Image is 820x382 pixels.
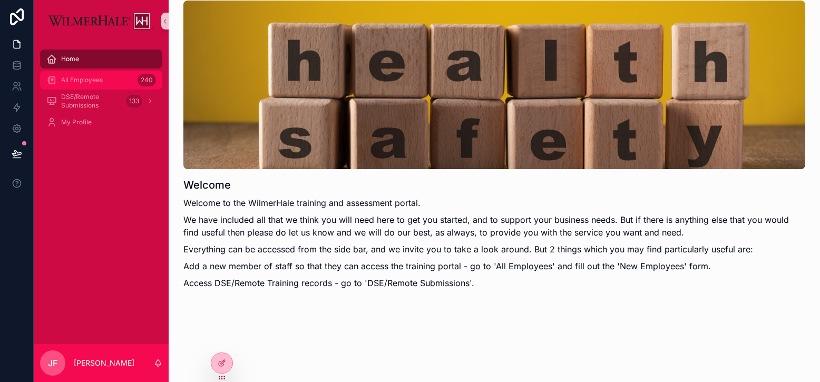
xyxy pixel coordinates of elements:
div: scrollable content [34,42,169,145]
img: App logo [48,13,154,30]
p: We have included all that we think you will need here to get you started, and to support your bus... [183,213,805,239]
span: My Profile [61,118,92,126]
span: JF [48,357,57,369]
h1: Welcome [183,178,805,192]
a: All Employees240 [40,71,162,90]
a: Home [40,50,162,68]
p: Access DSE/Remote Training records - go to 'DSE/Remote Submissions'. [183,277,805,289]
p: Welcome to the WilmerHale training and assessment portal. [183,197,805,209]
p: Everything can be accessed from the side bar, and we invite you to take a look around. But 2 thin... [183,243,805,256]
span: DSE/Remote Submissions [61,93,122,110]
p: Add a new member of staff so that they can access the training portal - go to 'All Employees' and... [183,260,805,272]
a: DSE/Remote Submissions133 [40,92,162,111]
p: [PERSON_NAME] [74,358,134,368]
div: 240 [138,74,156,86]
a: My Profile [40,113,162,132]
span: Home [61,55,79,63]
span: All Employees [61,76,103,84]
div: 133 [126,95,142,107]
